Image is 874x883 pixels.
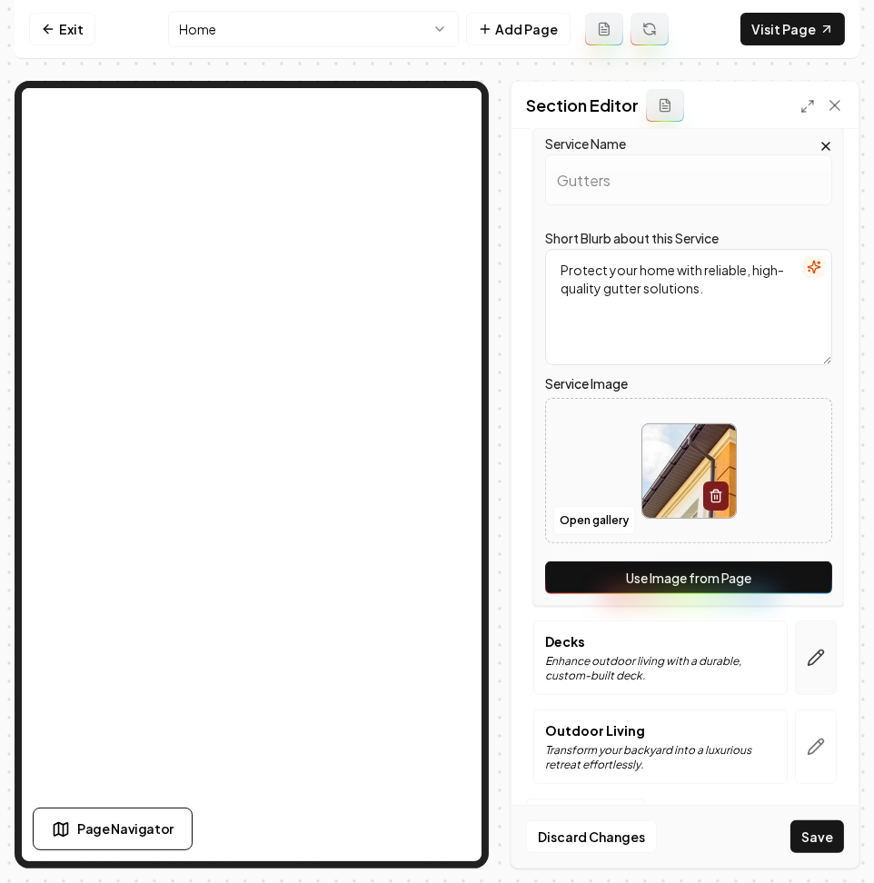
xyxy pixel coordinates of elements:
[526,799,645,831] button: + Add a service
[29,13,95,45] a: Exit
[585,13,623,45] button: Add admin page prompt
[631,13,669,45] button: Regenerate page
[545,561,832,594] button: Use Image from Page
[553,506,635,535] button: Open gallery
[77,819,174,838] span: Page Navigator
[545,632,776,650] p: Decks
[466,13,571,45] button: Add Page
[545,135,626,152] label: Service Name
[545,743,776,772] p: Transform your backyard into a luxurious retreat effortlessly.
[526,820,657,853] button: Discard Changes
[790,820,844,853] button: Save
[33,808,193,850] button: Page Navigator
[642,424,736,518] img: image
[545,721,776,739] p: Outdoor Living
[545,230,719,246] label: Short Blurb about this Service
[545,154,832,205] input: Service Name
[740,13,845,45] a: Visit Page
[545,372,832,394] label: Service Image
[545,654,776,683] p: Enhance outdoor living with a durable, custom-built deck.
[646,89,684,122] button: Add admin section prompt
[526,93,639,118] h2: Section Editor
